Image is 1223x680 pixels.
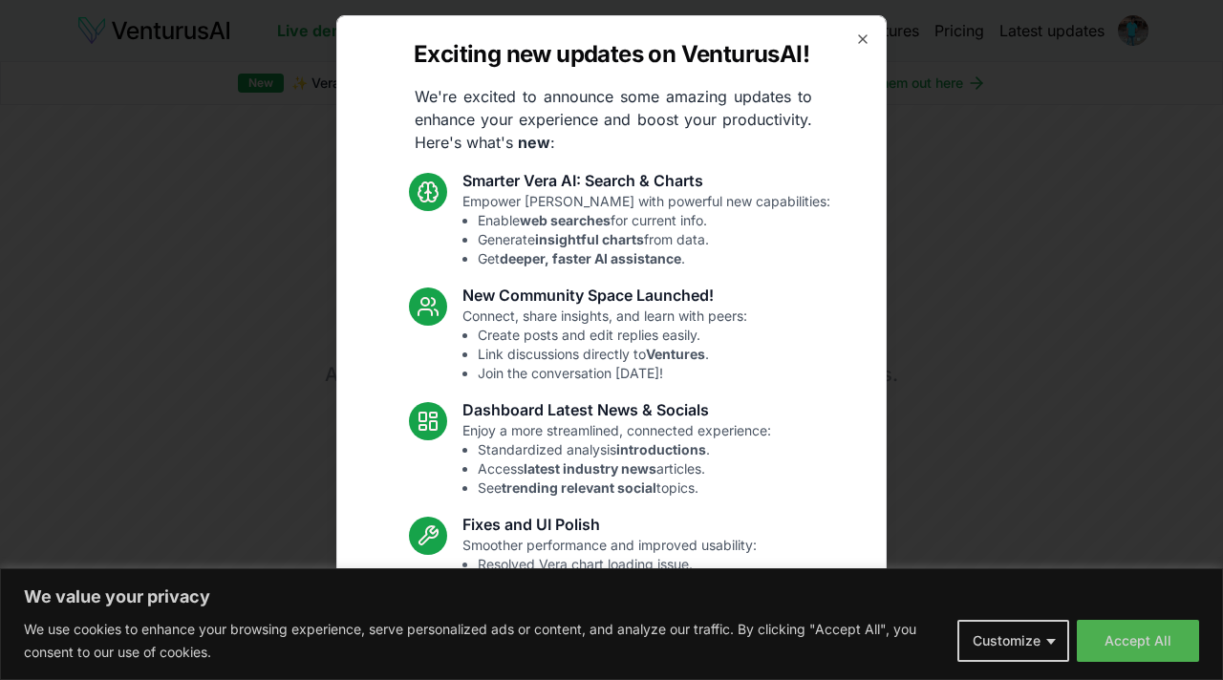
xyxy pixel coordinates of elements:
[520,212,611,228] strong: web searches
[462,398,771,421] h3: Dashboard Latest News & Socials
[478,326,747,345] li: Create posts and edit replies easily.
[616,441,706,457] strong: introductions
[462,192,830,268] p: Empower [PERSON_NAME] with powerful new capabilities:
[478,249,830,268] li: Get .
[646,346,705,362] strong: Ventures
[478,230,830,249] li: Generate from data.
[518,133,550,152] strong: new
[462,513,757,536] h3: Fixes and UI Polish
[478,555,757,574] li: Resolved Vera chart loading issue.
[502,479,656,496] strong: trending relevant social
[462,536,757,612] p: Smoother performance and improved usability:
[478,593,757,612] li: Enhanced overall UI consistency.
[462,307,747,383] p: Connect, share insights, and learn with peers:
[478,211,830,230] li: Enable for current info.
[500,250,681,266] strong: deeper, faster AI assistance
[414,39,809,70] h2: Exciting new updates on VenturusAI!
[535,231,644,247] strong: insightful charts
[462,284,747,307] h3: New Community Space Launched!
[478,345,747,364] li: Link discussions directly to .
[462,169,830,192] h3: Smarter Vera AI: Search & Charts
[478,574,757,593] li: Fixed mobile chat & sidebar glitches.
[399,85,827,154] p: We're excited to announce some amazing updates to enhance your experience and boost your producti...
[478,478,771,498] li: See topics.
[478,364,747,383] li: Join the conversation [DATE]!
[478,459,771,478] li: Access articles.
[478,440,771,459] li: Standardized analysis .
[462,421,771,498] p: Enjoy a more streamlined, connected experience:
[524,460,656,477] strong: latest industry news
